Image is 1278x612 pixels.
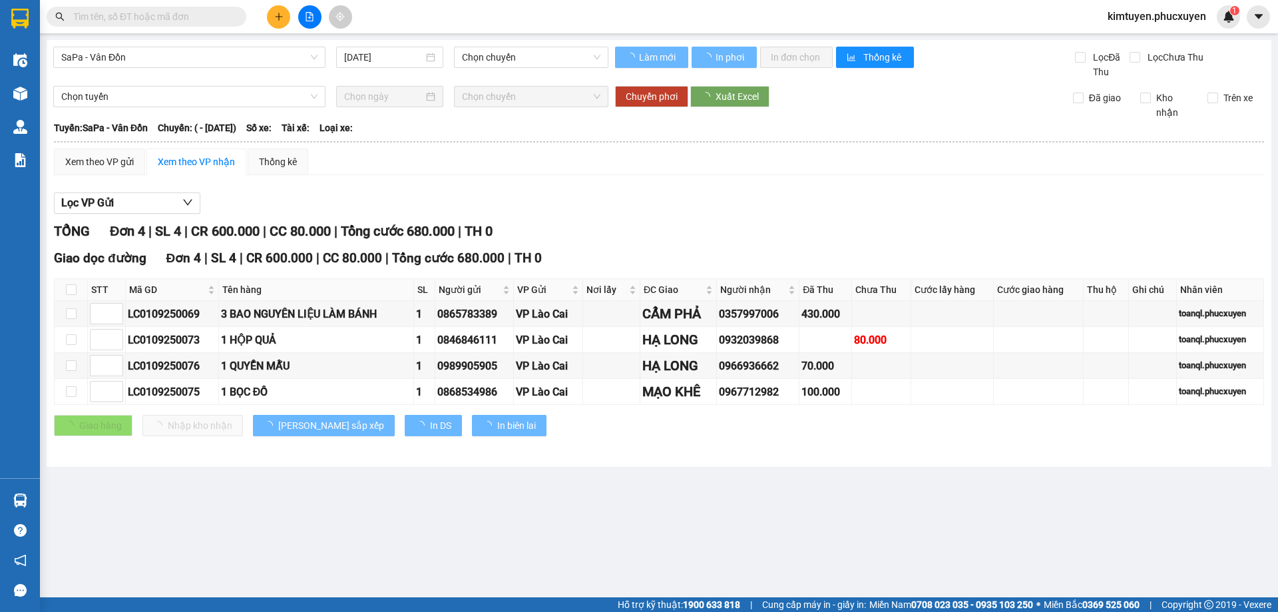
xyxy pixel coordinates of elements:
[1232,6,1237,15] span: 1
[716,50,746,65] span: In phơi
[642,304,714,324] div: CẨM PHẢ
[1179,333,1261,346] div: toanql.phucxuyen
[1044,597,1140,612] span: Miền Bắc
[1097,8,1217,25] span: kimtuyen.phucxuyen
[13,153,27,167] img: solution-icon
[415,421,430,430] span: loading
[465,223,493,239] span: TH 0
[1150,597,1152,612] span: |
[514,301,582,327] td: VP Lào Cai
[437,332,511,348] div: 0846846111
[516,358,580,374] div: VP Lào Cai
[128,332,216,348] div: LC0109250073
[267,5,290,29] button: plus
[221,306,411,322] div: 3 BAO NGUYÊN LIỆU LÀM BÁNH
[719,384,797,400] div: 0967712982
[1223,11,1235,23] img: icon-new-feature
[55,12,65,21] span: search
[191,223,260,239] span: CR 600.000
[497,418,536,433] span: In biên lai
[701,92,716,101] span: loading
[1084,91,1126,105] span: Đã giao
[615,86,688,107] button: Chuyển phơi
[246,121,272,135] span: Số xe:
[221,358,411,374] div: 1 QUYỂN MẪU
[1247,5,1270,29] button: caret-down
[54,223,90,239] span: TỔNG
[158,154,235,169] div: Xem theo VP nhận
[516,384,580,400] div: VP Lào Cai
[14,584,27,597] span: message
[799,279,852,301] th: Đã Thu
[264,421,278,430] span: loading
[514,327,582,353] td: VP Lào Cai
[14,554,27,567] span: notification
[1036,602,1040,607] span: ⚪️
[166,250,202,266] span: Đơn 4
[316,250,319,266] span: |
[155,223,181,239] span: SL 4
[517,282,568,297] span: VP Gửi
[869,597,1033,612] span: Miền Nam
[863,50,903,65] span: Thống kê
[911,279,994,301] th: Cước lấy hàng
[184,223,188,239] span: |
[319,121,353,135] span: Loại xe:
[126,353,219,379] td: LC0109250076
[263,223,266,239] span: |
[1179,359,1261,372] div: toanql.phucxuyen
[1179,307,1261,320] div: toanql.phucxuyen
[219,279,414,301] th: Tên hàng
[13,493,27,507] img: warehouse-icon
[126,327,219,353] td: LC0109250073
[344,89,423,104] input: Chọn ngày
[416,384,433,400] div: 1
[439,282,500,297] span: Người gửi
[54,415,132,436] button: Giao hàng
[719,358,797,374] div: 0966936662
[760,47,833,68] button: In đơn chọn
[54,250,146,266] span: Giao dọc đường
[801,306,849,322] div: 430.000
[335,12,345,21] span: aim
[323,250,382,266] span: CC 80.000
[516,332,580,348] div: VP Lào Cai
[126,301,219,327] td: LC0109250069
[13,53,27,67] img: warehouse-icon
[211,250,236,266] span: SL 4
[142,415,243,436] button: Nhập kho nhận
[483,421,497,430] span: loading
[1204,600,1213,609] span: copyright
[11,9,29,29] img: logo-vxr
[204,250,208,266] span: |
[128,358,216,374] div: LC0109250076
[14,524,27,537] span: question-circle
[305,12,314,21] span: file-add
[615,47,688,68] button: Làm mới
[430,418,451,433] span: In DS
[88,279,126,301] th: STT
[702,53,714,62] span: loading
[1084,279,1129,301] th: Thu hộ
[61,47,318,67] span: SaPa - Vân Đồn
[801,384,849,400] div: 100.000
[801,358,849,374] div: 70.000
[385,250,389,266] span: |
[586,282,626,297] span: Nơi lấy
[128,306,216,322] div: LC0109250069
[54,123,148,133] b: Tuyến: SaPa - Vân Đồn
[750,597,752,612] span: |
[65,154,134,169] div: Xem theo VP gửi
[259,154,297,169] div: Thống kê
[1142,50,1205,65] span: Lọc Chưa Thu
[1129,279,1177,301] th: Ghi chú
[221,384,411,400] div: 1 BỌC ĐỒ
[129,282,205,297] span: Mã GD
[836,47,914,68] button: bar-chartThống kê
[690,86,769,107] button: Xuất Excel
[392,250,505,266] span: Tổng cước 680.000
[852,279,911,301] th: Chưa Thu
[508,250,511,266] span: |
[462,87,600,107] span: Chọn chuyến
[1151,91,1197,120] span: Kho nhận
